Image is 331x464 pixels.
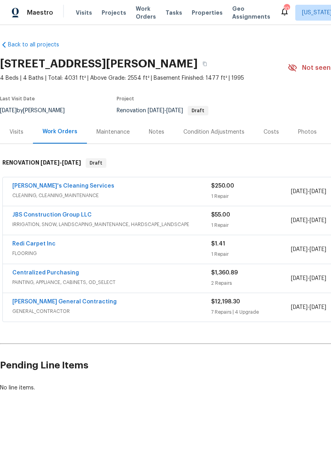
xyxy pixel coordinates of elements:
div: Photos [298,128,317,136]
span: Properties [192,9,223,17]
span: - [291,217,326,224]
button: Copy Address [198,57,212,71]
div: 1 Repair [211,192,291,200]
span: Draft [189,108,208,113]
div: 2 Repairs [211,279,291,287]
span: [DATE] [310,189,326,194]
span: - [40,160,81,165]
span: [DATE] [62,160,81,165]
a: [PERSON_NAME] General Contracting [12,299,117,305]
span: [DATE] [291,247,308,252]
span: Work Orders [136,5,156,21]
span: - [291,303,326,311]
span: [DATE] [310,305,326,310]
span: - [148,108,183,113]
span: - [291,188,326,196]
span: - [291,245,326,253]
span: Projects [102,9,126,17]
span: [DATE] [291,218,308,223]
div: Notes [149,128,164,136]
span: Draft [87,159,106,167]
span: Tasks [165,10,182,15]
div: 1 Repair [211,221,291,229]
span: [DATE] [148,108,164,113]
span: [DATE] [310,247,326,252]
span: Project [117,96,134,101]
span: $55.00 [211,212,230,218]
span: $1,360.89 [211,270,238,276]
div: 7 Repairs | 4 Upgrade [211,308,291,316]
span: Renovation [117,108,208,113]
span: [DATE] [40,160,60,165]
span: PAINTING, APPLIANCE, CABINETS, OD_SELECT [12,278,211,286]
span: [DATE] [291,189,308,194]
h6: RENOVATION [2,158,81,168]
div: Maintenance [96,128,130,136]
span: CLEANING, CLEANING_MAINTENANCE [12,192,211,199]
div: Costs [264,128,279,136]
div: Condition Adjustments [183,128,244,136]
div: 1 Repair [211,250,291,258]
span: Maestro [27,9,53,17]
span: $250.00 [211,183,234,189]
span: IRRIGATION, SNOW, LANDSCAPING_MAINTENANCE, HARDSCAPE_LANDSCAPE [12,220,211,228]
div: Visits [10,128,23,136]
div: 10 [284,5,289,13]
span: [DATE] [291,276,308,281]
span: [DATE] [166,108,183,113]
span: [DATE] [310,276,326,281]
a: [PERSON_NAME]'s Cleaning Services [12,183,114,189]
span: FLOORING [12,249,211,257]
span: $12,198.30 [211,299,240,305]
span: Geo Assignments [232,5,270,21]
span: [DATE] [310,218,326,223]
a: JBS Construction Group LLC [12,212,92,218]
span: $1.41 [211,241,225,247]
div: Work Orders [42,128,77,136]
span: GENERAL_CONTRACTOR [12,307,211,315]
span: [DATE] [291,305,308,310]
span: Visits [76,9,92,17]
span: - [291,274,326,282]
a: Redi Carpet Inc [12,241,56,247]
a: Centralized Purchasing [12,270,79,276]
